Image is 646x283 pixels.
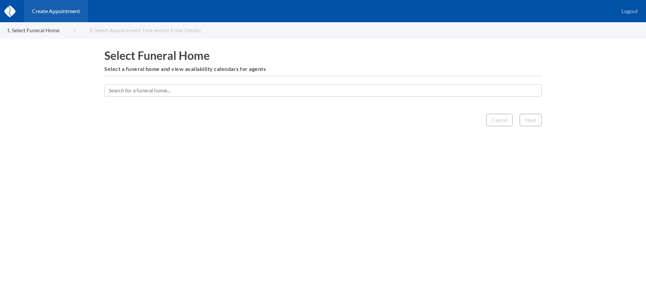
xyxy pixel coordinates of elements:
h1: Select Funeral Home [104,49,542,62]
input: Search for a funeral home... [104,84,542,96]
button: Cancel [486,114,513,126]
h6: Select a funeral home and view availability calendars for agents [104,66,542,72]
a: 1. Select Funeral Home [7,27,76,33]
button: Next [519,114,542,126]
